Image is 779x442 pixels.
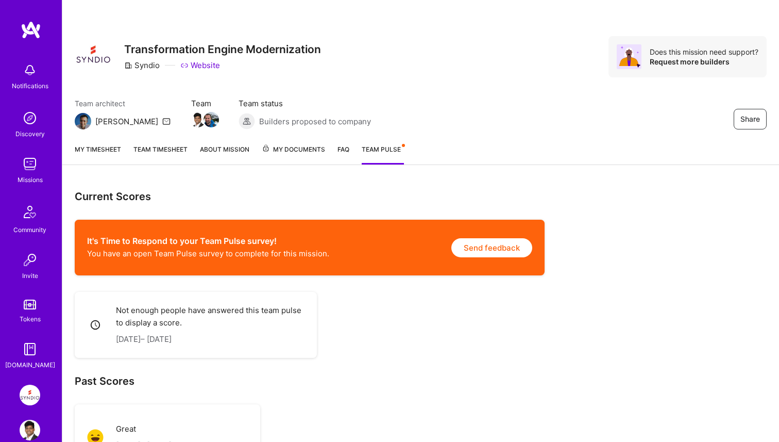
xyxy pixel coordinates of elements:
img: Community [18,200,42,224]
div: [DOMAIN_NAME] [5,359,55,370]
p: Not enough people have answered this team pulse to display a score. [116,304,304,329]
img: Company Logo [75,36,112,73]
p: You have an open Team Pulse survey to complete for this mission. [87,248,329,259]
img: tokens [24,300,36,309]
div: Request more builders [650,57,758,67]
div: Syndio [124,60,160,71]
div: Discovery [15,128,45,139]
a: My Documents [262,144,325,165]
h3: Current Scores [75,190,767,203]
div: Does this mission need support? [650,47,758,57]
div: [PERSON_NAME] [95,116,158,127]
img: Invite [20,250,40,270]
span: Team status [239,98,371,109]
a: Team Member Avatar [205,111,218,128]
a: FAQ [337,144,349,165]
img: bell [20,60,40,80]
img: logo [21,21,41,39]
img: guide book [20,339,40,359]
span: Builders proposed to company [259,116,371,127]
button: Share [734,109,767,129]
span: Share [740,114,760,124]
img: Team Architect [75,113,91,129]
a: Team Member Avatar [191,111,205,128]
a: My timesheet [75,144,121,165]
i: icon Mail [162,117,171,125]
h3: Transformation Engine Modernization [124,43,321,56]
img: Team Member Avatar [190,112,206,127]
a: Team Pulse [362,144,404,165]
a: Website [180,60,220,71]
div: Community [13,224,46,235]
span: Team Pulse [362,145,401,153]
a: Team timesheet [133,144,188,165]
span: Team architect [75,98,171,109]
img: Syndio: Transformation Engine Modernization [20,385,40,405]
img: Team Member Avatar [204,112,219,127]
img: Avatar [617,44,641,69]
div: Notifications [12,80,48,91]
h2: Past Scores [75,374,767,388]
a: About Mission [200,144,249,165]
div: Invite [22,270,38,281]
i: icon Clock [90,319,101,331]
a: User Avatar [17,420,43,440]
img: Builders proposed to company [239,113,255,129]
img: teamwork [20,154,40,174]
div: Tokens [20,314,41,324]
h2: It's Time to Respond to your Team Pulse survey! [87,236,329,246]
p: Great [116,423,172,435]
span: Team [191,98,218,109]
img: User Avatar [20,420,40,440]
i: icon CompanyGray [124,61,132,70]
p: [DATE] – [DATE] [116,333,304,346]
div: Missions [18,174,43,185]
button: Send feedback [451,238,532,257]
a: Syndio: Transformation Engine Modernization [17,385,43,405]
span: My Documents [262,144,325,155]
img: discovery [20,108,40,128]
